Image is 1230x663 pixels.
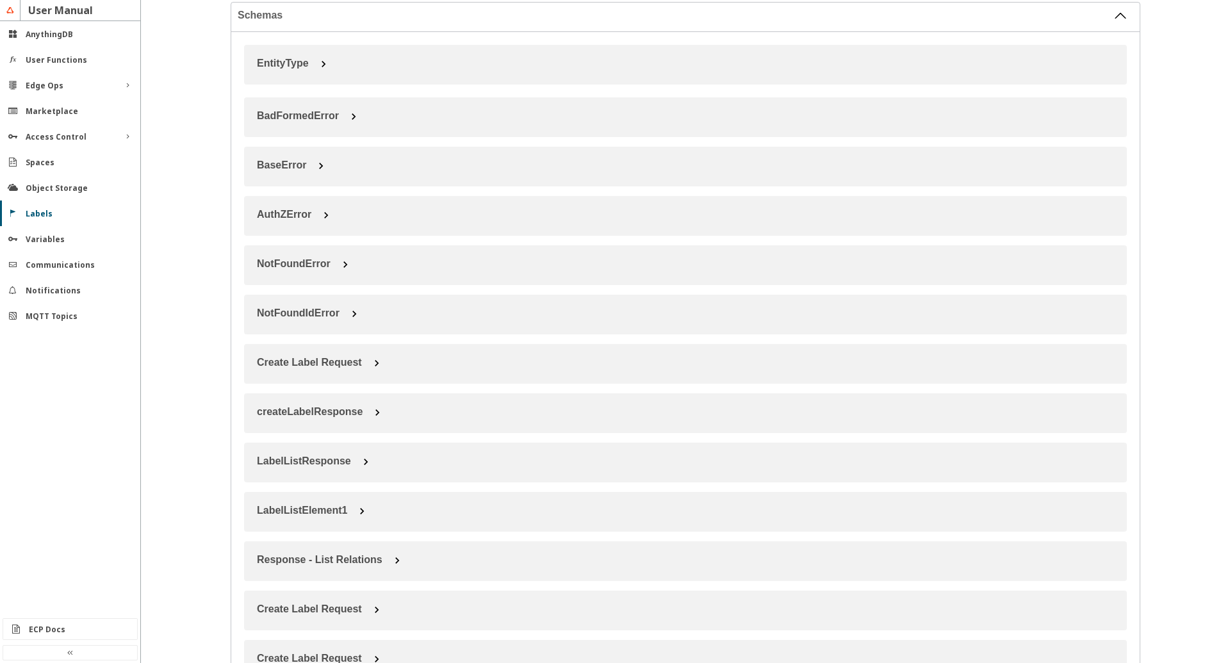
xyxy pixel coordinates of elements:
span: BaseError [257,160,306,170]
span: BadFormedError [257,110,339,121]
button: NotFoundIdError [250,301,1133,325]
span: NotFoundError [257,258,331,269]
button: AuthZError [250,202,1133,227]
button: createLabelResponse [250,400,1133,424]
button: NotFoundError [250,252,1133,276]
span: LabelListResponse [257,455,351,466]
button: Response - List Relations [250,548,1133,572]
button: EntityType [250,51,1133,76]
span: Response - List Relations [257,554,382,565]
button: LabelListResponse [250,449,1133,473]
span: Create Label Request [257,357,362,368]
button: BadFormedError [250,104,1133,128]
button: Create Label Request [250,597,1133,621]
button: Schemas [238,9,1127,22]
span: LabelListElement1 [257,505,347,516]
span: NotFoundIdError [257,307,340,318]
span: Create Label Request [257,603,362,614]
span: AuthZError [257,209,311,220]
span: Schemas [238,10,1114,21]
span: EntityType [257,58,309,69]
span: createLabelResponse [257,406,363,417]
button: BaseError [250,153,1133,177]
button: LabelListElement1 [250,498,1133,523]
button: Create Label Request [250,350,1133,375]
